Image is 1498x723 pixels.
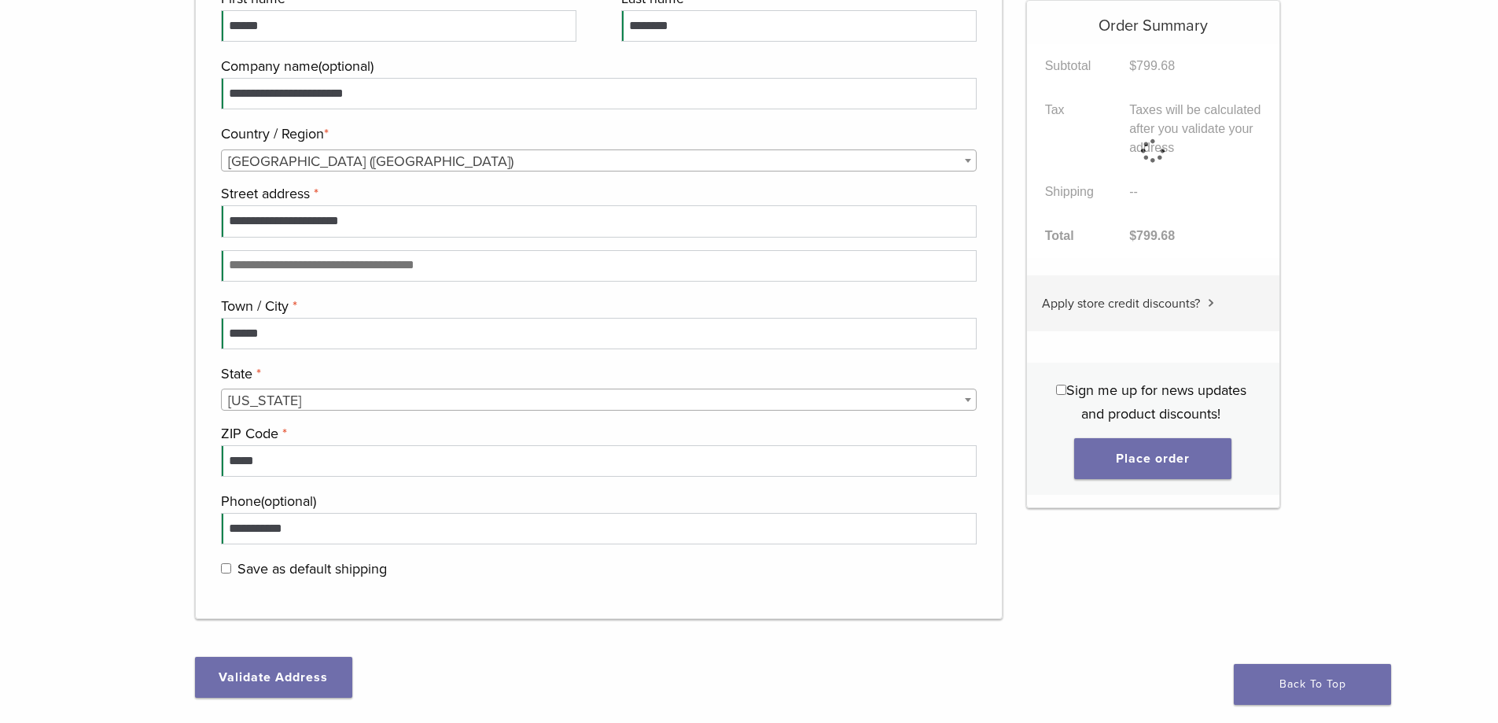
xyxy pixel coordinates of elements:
[1056,385,1066,395] input: Sign me up for news updates and product discounts!
[221,122,974,146] label: Country / Region
[1208,299,1214,307] img: caret.svg
[221,362,974,385] label: State
[1042,296,1200,312] span: Apply store credit discounts?
[318,57,374,75] span: (optional)
[1066,382,1246,422] span: Sign me up for news updates and product discounts!
[1074,438,1231,479] button: Place order
[221,54,974,78] label: Company name
[261,492,316,510] span: (optional)
[1234,664,1391,705] a: Back To Top
[221,389,977,411] span: Kansas
[195,657,352,698] button: Validate Address
[221,489,974,513] label: Phone
[221,149,977,172] span: Country / Region
[222,389,977,411] span: Kansas
[221,557,974,581] label: Save as default shipping
[222,150,977,172] span: United States (US)
[221,182,974,205] label: Street address
[1027,1,1279,35] h5: Order Summary
[221,563,231,574] input: Save as default shipping
[221,294,974,318] label: Town / City
[221,422,974,445] label: ZIP Code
